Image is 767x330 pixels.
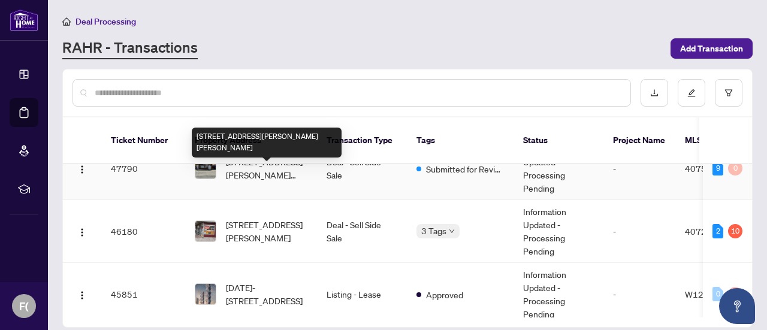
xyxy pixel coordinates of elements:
th: Ticket Number [101,117,185,164]
img: Logo [77,228,87,237]
img: thumbnail-img [195,284,216,304]
span: 40755031 [685,163,728,174]
span: 3 Tags [421,224,446,238]
th: MLS # [675,117,747,164]
button: Logo [73,159,92,178]
div: 2 [712,224,723,238]
span: Deal Processing [76,16,136,27]
img: logo [10,9,38,31]
button: download [641,79,668,107]
img: Logo [77,165,87,174]
span: down [449,228,455,234]
span: edit [687,89,696,97]
img: thumbnail-img [195,221,216,241]
img: Logo [77,290,87,300]
button: Logo [73,222,92,241]
button: edit [678,79,705,107]
td: Information Updated - Processing Pending [514,200,603,263]
th: Tags [407,117,514,164]
td: Listing - Lease [317,263,407,326]
td: Information Updated - Processing Pending [514,263,603,326]
div: 0 [712,287,723,301]
span: Submitted for Review [426,162,504,175]
td: - [603,200,675,263]
span: filter [724,89,733,97]
div: 9 [712,161,723,175]
th: Transaction Type [317,117,407,164]
button: Logo [73,284,92,304]
td: Deal - Sell Side Sale [317,137,407,200]
td: 46180 [101,200,185,263]
span: [STREET_ADDRESS][PERSON_NAME] [226,218,307,244]
th: Status [514,117,603,164]
td: - [603,137,675,200]
div: 0 [728,287,742,301]
div: 0 [728,161,742,175]
span: F( [19,298,29,314]
span: Approved [426,288,463,301]
td: - [603,263,675,326]
div: [STREET_ADDRESS][PERSON_NAME][PERSON_NAME] [192,128,342,158]
span: Add Transaction [680,39,743,58]
td: 47790 [101,137,185,200]
span: home [62,17,71,26]
img: thumbnail-img [195,158,216,178]
span: download [650,89,659,97]
th: Project Name [603,117,675,164]
td: Information Updated - Processing Pending [514,137,603,200]
div: 10 [728,224,742,238]
button: Add Transaction [671,38,753,59]
th: Property Address [185,117,317,164]
span: 40724569 [685,226,728,237]
td: 45851 [101,263,185,326]
td: Deal - Sell Side Sale [317,200,407,263]
span: [STREET_ADDRESS][PERSON_NAME][PERSON_NAME] [226,155,307,181]
span: W12309592 [685,289,736,299]
span: [DATE]-[STREET_ADDRESS] [226,281,307,307]
a: RAHR - Transactions [62,38,198,59]
button: filter [715,79,742,107]
button: Open asap [719,288,755,324]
